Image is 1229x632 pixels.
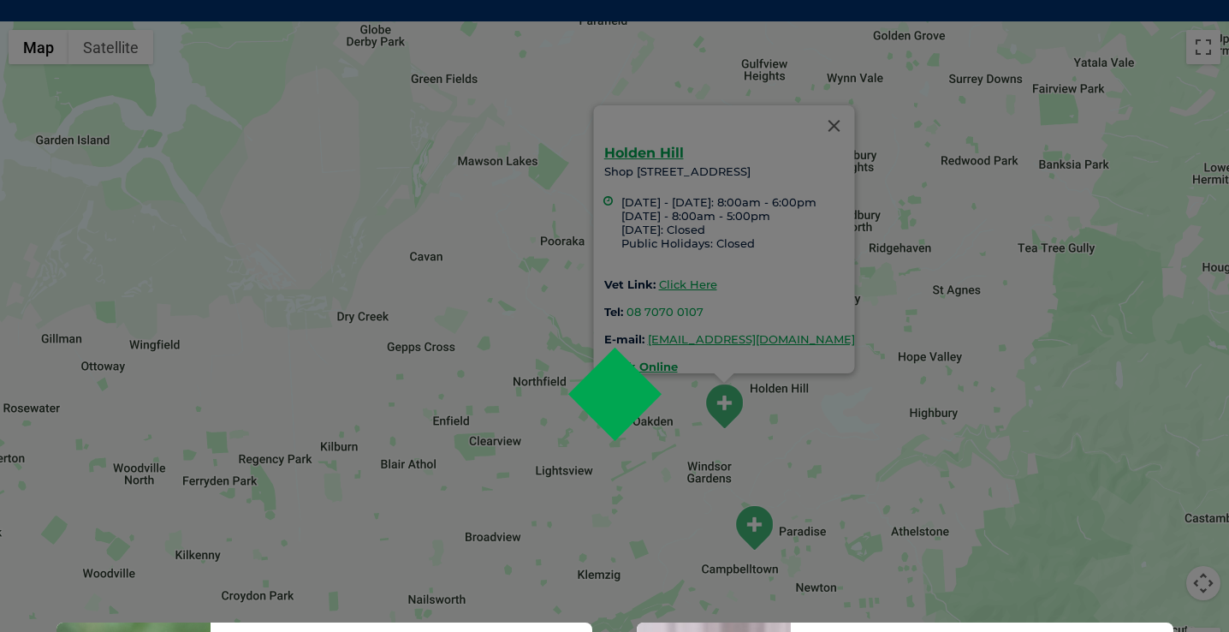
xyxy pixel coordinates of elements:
[604,360,678,373] a: Book Online
[1186,566,1220,600] button: Map camera controls
[1186,30,1220,64] button: Toggle fullscreen view
[9,30,68,64] button: Show street map
[604,146,855,373] div: Shop [STREET_ADDRESS]
[604,145,684,161] a: Holden Hill
[626,305,704,319] a: 08 7070 0107
[703,383,745,430] div: Holden Hill
[621,195,855,264] li: [DATE] - [DATE]: 8:00am - 6:00pm [DATE] - 8:00am - 5:00pm [DATE]: Closed Public Holidays: Closed
[814,105,855,146] button: Close
[659,277,717,291] a: Click Here
[68,30,153,64] button: Show satellite imagery
[604,305,623,319] strong: Tel:
[733,504,775,552] div: Paradise
[604,332,644,346] strong: E-mail:
[604,277,656,291] strong: Vet Link:
[648,332,855,346] a: [EMAIL_ADDRESS][DOMAIN_NAME]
